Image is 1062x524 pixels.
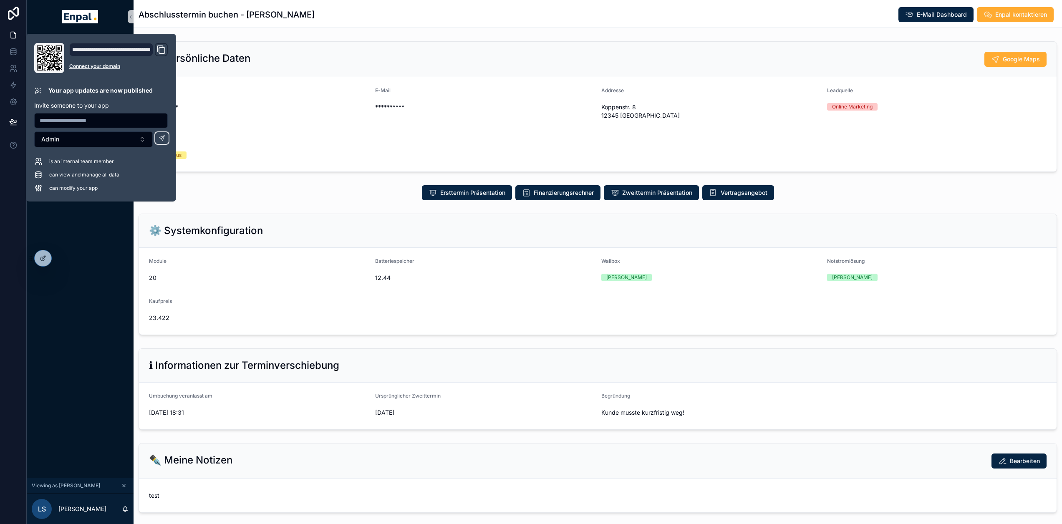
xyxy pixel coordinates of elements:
span: Enpal kontaktieren [995,10,1047,19]
button: E-Mail Dashboard [898,7,974,22]
span: Kaufpreis [149,298,172,304]
div: Online Marketing [832,103,873,111]
button: Enpal kontaktieren [977,7,1054,22]
span: Ursprünglicher Zweittermin [375,393,441,399]
span: Finanzierungsrechner [534,189,594,197]
span: Notstromlösung [827,258,865,264]
span: Umbuchung veranlasst am [149,393,212,399]
span: Viewing as [PERSON_NAME] [32,482,100,489]
span: is an internal team member [49,158,114,165]
p: [PERSON_NAME] [58,505,106,513]
span: E-Mail [375,87,391,93]
div: Domain and Custom Link [69,43,168,73]
span: Begründung [601,393,630,399]
span: [DATE] 18:31 [149,408,368,417]
span: Wallbox [601,258,620,264]
button: Bearbeiten [991,453,1047,469]
button: Select Button [34,131,153,147]
span: LS [38,504,46,514]
span: 12.44 [375,274,595,282]
button: Vertragsangebot [702,185,774,200]
span: E-Mail Dashboard [917,10,967,19]
span: Leadquelle [827,87,853,93]
span: can modify your app [49,185,98,191]
div: [PERSON_NAME] [606,274,647,281]
h2: ℹ Informationen zur Terminverschiebung [149,359,339,372]
span: Zweittermin Präsentation [622,189,692,197]
span: Module [149,258,166,264]
span: Kunde musste kurzfristig weg! [601,408,821,417]
h2: 🪪 Persönliche Daten [149,52,250,65]
h2: ⚙️ Systemkonfiguration [149,224,263,237]
span: Batteriespeicher [375,258,414,264]
span: [DATE] [375,408,595,417]
button: Google Maps [984,52,1047,67]
span: test [149,491,368,500]
div: scrollable content [27,33,134,197]
h1: Abschlusstermin buchen - [PERSON_NAME] [139,9,315,20]
span: Bearbeiten [1010,457,1040,465]
img: App logo [62,10,98,23]
span: Vertragsangebot [721,189,767,197]
span: 20 [149,274,368,282]
span: Admin [41,135,59,144]
p: Your app updates are now published [48,86,153,95]
button: Ersttermin Präsentation [422,185,512,200]
span: Ersttermin Präsentation [440,189,505,197]
span: 23.422 [149,314,368,322]
button: Finanzierungsrechner [515,185,600,200]
div: [PERSON_NAME] [832,274,873,281]
span: can view and manage all data [49,171,119,178]
p: Invite someone to your app [34,101,168,110]
span: Google Maps [1003,55,1040,63]
h2: ✒️ Meine Notizen [149,453,232,467]
span: Koppenstr. 8 12345 [GEOGRAPHIC_DATA] [601,103,821,120]
span: Addresse [601,87,624,93]
a: Connect your domain [69,63,168,70]
button: Zweittermin Präsentation [604,185,699,200]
